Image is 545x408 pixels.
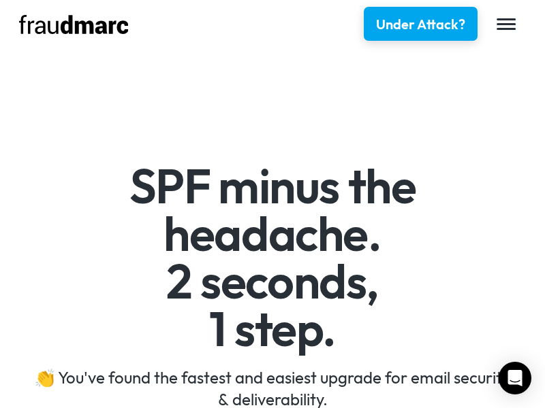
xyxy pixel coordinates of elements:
a: Under Attack? [364,7,478,41]
div: Open Intercom Messenger [499,362,531,394]
h1: SPF minus the headache. 2 seconds, 1 step. [19,162,526,352]
div: Under Attack? [376,15,465,34]
div: menu [487,9,526,39]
